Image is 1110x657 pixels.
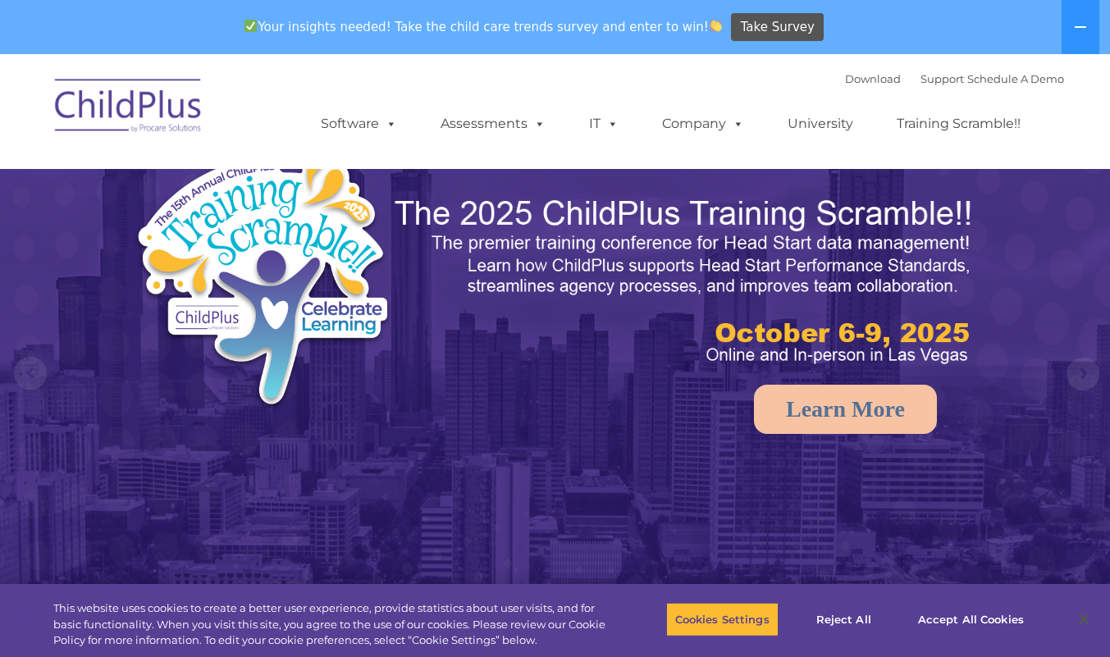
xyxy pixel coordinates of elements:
[741,13,815,42] span: Take Survey
[238,11,729,43] span: Your insights needed! Take the child care trends survey and enter to win!
[424,107,562,140] a: Assessments
[880,107,1037,140] a: Training Scramble!!
[228,108,278,121] span: Last name
[845,72,901,85] a: Download
[47,67,211,149] img: ChildPlus by Procare Solutions
[573,107,635,140] a: IT
[646,107,761,140] a: Company
[304,107,413,140] a: Software
[793,602,895,636] button: Reject All
[53,600,610,649] div: This website uses cookies to create a better user experience, provide statistics about user visit...
[244,20,257,32] img: ✅
[731,13,824,42] a: Take Survey
[909,602,1033,636] button: Accept All Cookies
[228,176,298,188] span: Phone number
[845,72,1064,85] font: |
[754,385,937,434] a: Learn More
[710,20,722,32] img: 👏
[771,107,870,140] a: University
[1066,601,1102,637] button: Close
[920,72,964,85] a: Support
[967,72,1064,85] a: Schedule A Demo
[666,602,779,636] button: Cookies Settings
